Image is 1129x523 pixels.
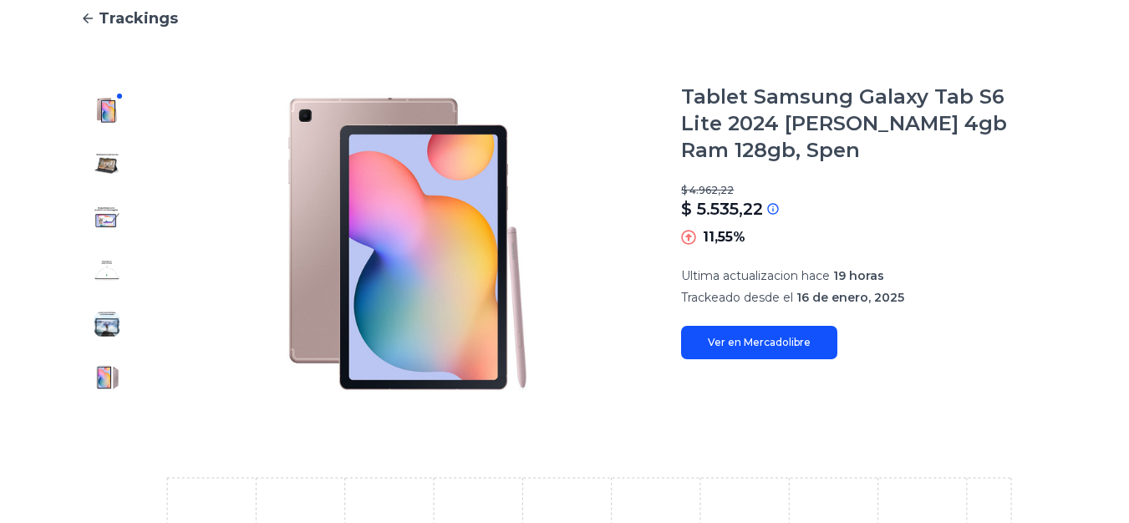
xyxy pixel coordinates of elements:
span: Trackings [99,7,178,30]
span: 16 de enero, 2025 [796,290,904,305]
img: Tablet Samsung Galaxy Tab S6 Lite 2024 Rosa 4gb Ram 128gb, Spen [94,257,120,284]
a: Ver en Mercadolibre [681,326,837,359]
span: 19 horas [833,268,884,283]
span: Ultima actualizacion hace [681,268,830,283]
img: Tablet Samsung Galaxy Tab S6 Lite 2024 Rosa 4gb Ram 128gb, Spen [94,97,120,124]
p: 11,55% [703,227,745,247]
span: Trackeado desde el [681,290,793,305]
img: Tablet Samsung Galaxy Tab S6 Lite 2024 Rosa 4gb Ram 128gb, Spen [94,311,120,338]
p: $ 4.962,22 [681,184,1049,197]
img: Tablet Samsung Galaxy Tab S6 Lite 2024 Rosa 4gb Ram 128gb, Spen [94,204,120,231]
img: Tablet Samsung Galaxy Tab S6 Lite 2024 Rosa 4gb Ram 128gb, Spen [94,364,120,391]
p: $ 5.535,22 [681,197,763,221]
a: Trackings [80,7,1049,30]
h1: Tablet Samsung Galaxy Tab S6 Lite 2024 [PERSON_NAME] 4gb Ram 128gb, Spen [681,84,1049,164]
img: Tablet Samsung Galaxy Tab S6 Lite 2024 Rosa 4gb Ram 128gb, Spen [94,150,120,177]
img: Tablet Samsung Galaxy Tab S6 Lite 2024 Rosa 4gb Ram 128gb, Spen [167,84,648,404]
